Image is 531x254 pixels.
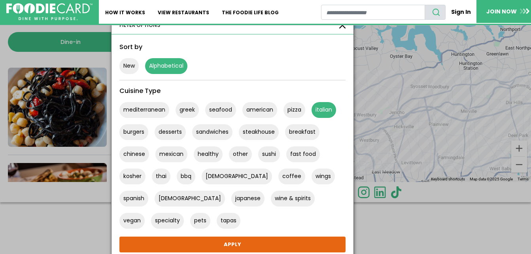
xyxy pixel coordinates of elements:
[176,102,199,118] button: greek
[119,58,139,74] button: New
[194,146,223,162] button: healthy
[155,146,187,162] button: mexican
[283,102,305,118] button: pizza
[271,191,315,207] button: wine & spirits
[229,146,252,162] button: other
[155,124,186,140] button: desserts
[119,42,346,52] div: Sort by
[239,124,279,140] button: steakhouse
[231,191,265,207] button: japanese
[446,5,476,19] a: Sign In
[177,169,195,184] button: bbq
[152,169,170,184] button: thai
[119,213,145,229] button: vegan
[278,169,305,184] button: coffee
[119,86,346,96] div: Cuisine Type
[286,146,320,162] button: fast food
[145,58,187,74] button: Alphabetical
[6,3,93,21] img: FoodieCard; Eat, Drink, Save, Donate
[190,213,210,229] button: pets
[321,5,425,20] input: restaurant search
[119,146,149,162] button: chinese
[119,191,148,207] button: spanish
[312,102,336,118] button: italian
[119,124,148,140] button: burgers
[151,213,184,229] button: specialty
[119,169,146,184] button: kosher
[155,191,225,207] button: [DEMOGRAPHIC_DATA]
[119,102,169,118] button: mediterranean
[258,146,280,162] button: sushi
[312,169,335,184] button: wings
[205,102,236,118] button: seafood
[192,124,232,140] button: sandwiches
[285,124,319,140] button: breakfast
[202,169,272,184] button: [DEMOGRAPHIC_DATA]
[425,5,446,20] button: search
[217,213,240,229] button: tapas
[242,102,277,118] button: american
[119,237,346,252] a: APPLY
